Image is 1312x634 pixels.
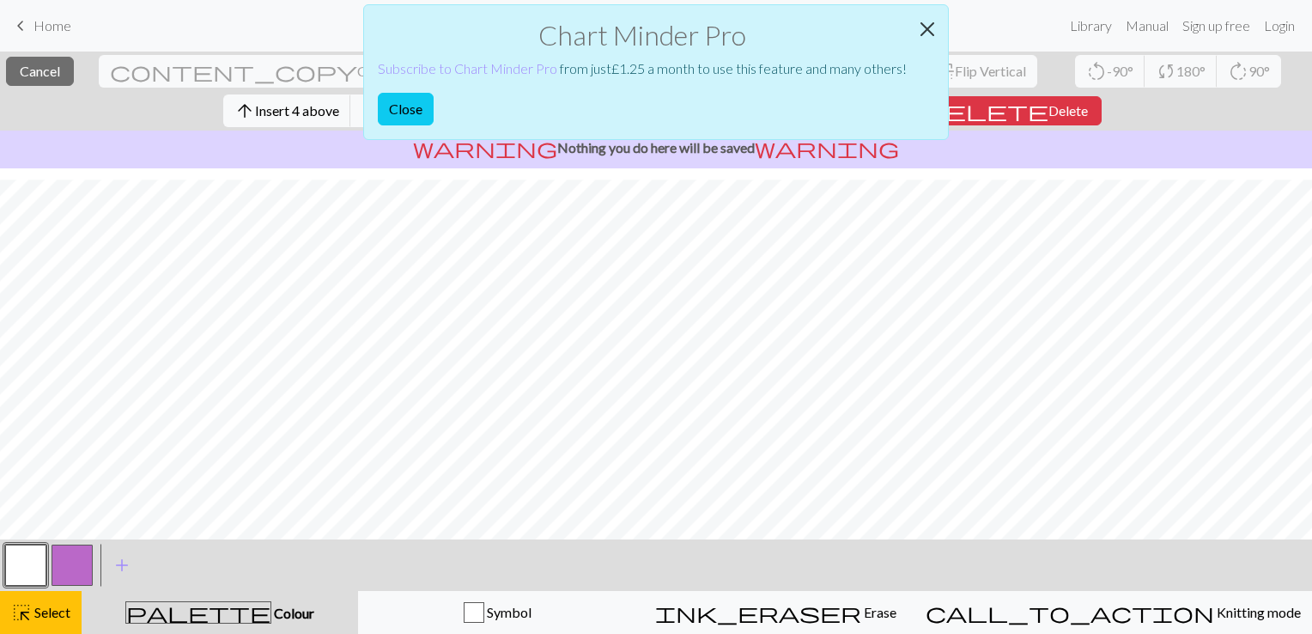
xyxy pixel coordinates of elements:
button: Close [378,93,434,125]
span: Knitting mode [1214,604,1301,620]
p: from just £ 1.25 a month to use this feature and many others! [378,58,907,79]
button: Colour [82,591,358,634]
span: Select [32,604,70,620]
button: Knitting mode [914,591,1312,634]
a: Subscribe to Chart Minder Pro [378,60,557,76]
span: Colour [271,605,314,621]
button: Erase [636,591,914,634]
span: highlight_alt [11,600,32,625]
span: call_to_action [926,600,1214,625]
span: ink_eraser [655,600,861,625]
span: Symbol [484,604,531,620]
span: Erase [861,604,896,620]
span: palette [126,600,270,625]
span: add [112,553,132,577]
button: Symbol [358,591,636,634]
h2: Chart Minder Pro [378,19,907,52]
button: Close [907,5,948,53]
